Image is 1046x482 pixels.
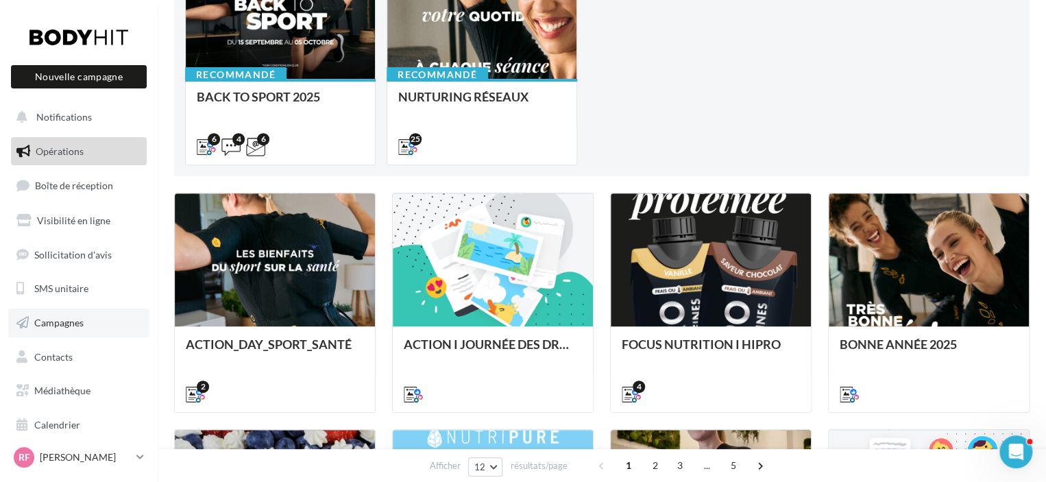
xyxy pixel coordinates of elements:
p: [PERSON_NAME] [40,450,131,464]
a: RF [PERSON_NAME] [11,444,147,470]
span: Sollicitation d'avis [34,248,112,260]
button: Nouvelle campagne [11,65,147,88]
span: Calendrier [34,419,80,431]
div: BONNE ANNÉE 2025 [840,337,1018,365]
span: 2 [644,455,666,477]
a: Calendrier [8,411,149,439]
span: Campagnes [34,317,84,328]
a: SMS unitaire [8,274,149,303]
button: 12 [468,457,503,477]
div: Recommandé [185,67,287,82]
span: Afficher [430,459,461,472]
div: FOCUS NUTRITION I HIPRO [622,337,800,365]
span: 12 [474,461,486,472]
a: Médiathèque [8,376,149,405]
iframe: Intercom live chat [999,435,1032,468]
span: Contacts [34,351,73,363]
div: Recommandé [387,67,488,82]
div: BACK TO SPORT 2025 [197,90,364,117]
div: NURTURING RÉSEAUX [398,90,565,117]
span: SMS unitaire [34,282,88,294]
span: 5 [722,455,744,477]
div: 2 [197,381,209,393]
div: 6 [208,133,220,145]
span: RF [19,450,30,464]
span: Visibilité en ligne [37,215,110,226]
button: Notifications [8,103,144,132]
a: Campagnes [8,309,149,337]
span: résultats/page [510,459,567,472]
span: 1 [618,455,640,477]
a: Contacts [8,343,149,372]
div: ACTION_DAY_SPORT_SANTÉ [186,337,364,365]
div: 4 [232,133,245,145]
span: ... [696,455,718,477]
a: Boîte de réception [8,171,149,200]
span: Opérations [36,145,84,157]
div: 4 [633,381,645,393]
span: Médiathèque [34,385,90,396]
a: Sollicitation d'avis [8,241,149,269]
div: 25 [409,133,422,145]
div: ACTION I JOURNÉE DES DROITS DES FEMMES [404,337,582,365]
a: Opérations [8,137,149,166]
span: Boîte de réception [35,180,113,191]
div: 6 [257,133,269,145]
a: Visibilité en ligne [8,206,149,235]
span: Notifications [36,111,92,123]
span: 3 [669,455,691,477]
